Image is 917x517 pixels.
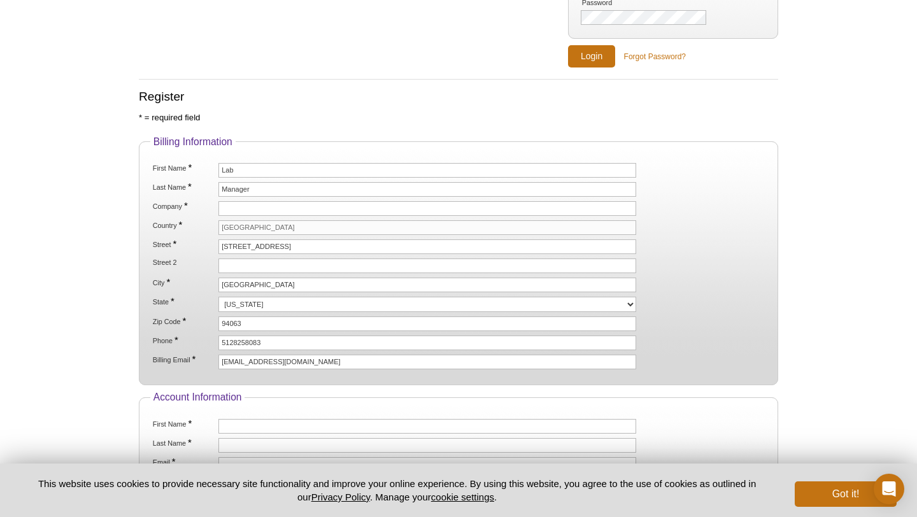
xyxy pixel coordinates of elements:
[624,51,686,62] a: Forgot Password?
[152,419,217,428] label: First Name
[152,182,217,192] label: Last Name
[152,355,217,364] label: Billing Email
[431,492,494,502] button: cookie settings
[152,258,217,267] label: Street 2
[152,316,217,326] label: Zip Code
[150,136,236,148] legend: Billing Information
[152,297,217,306] label: State
[152,438,217,448] label: Last Name
[874,474,904,504] div: Open Intercom Messenger
[152,163,217,173] label: First Name
[568,45,615,67] input: Login
[152,220,217,230] label: Country
[152,278,217,287] label: City
[152,336,217,345] label: Phone
[139,91,778,103] h2: Register
[311,492,370,502] a: Privacy Policy
[795,481,897,507] button: Got it!
[152,201,217,211] label: Company
[152,239,217,249] label: Street
[150,392,245,403] legend: Account Information
[152,457,217,467] label: Email
[20,477,774,504] p: This website uses cookies to provide necessary site functionality and improve your online experie...
[139,112,778,124] p: * = required field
